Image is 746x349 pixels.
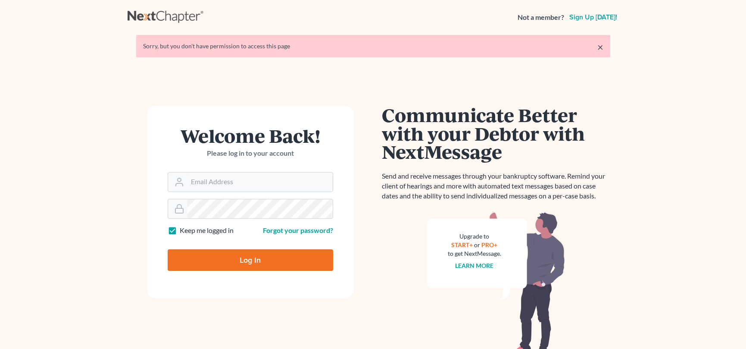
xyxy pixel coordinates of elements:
strong: Not a member? [518,13,564,22]
label: Keep me logged in [180,226,234,236]
span: or [474,241,480,248]
h1: Welcome Back! [168,126,333,145]
div: to get NextMessage. [448,249,501,258]
a: Forgot your password? [263,226,333,234]
h1: Communicate Better with your Debtor with NextMessage [382,106,610,161]
a: PRO+ [481,241,497,248]
div: Sorry, but you don't have permission to access this page [143,42,603,50]
a: START+ [451,241,473,248]
input: Email Address [187,173,333,192]
a: Sign up [DATE]! [568,14,619,21]
p: Please log in to your account [168,148,333,158]
div: Upgrade to [448,232,501,241]
p: Send and receive messages through your bankruptcy software. Remind your client of hearings and mo... [382,171,610,201]
input: Log In [168,249,333,271]
a: Learn more [455,262,493,269]
a: × [597,42,603,52]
